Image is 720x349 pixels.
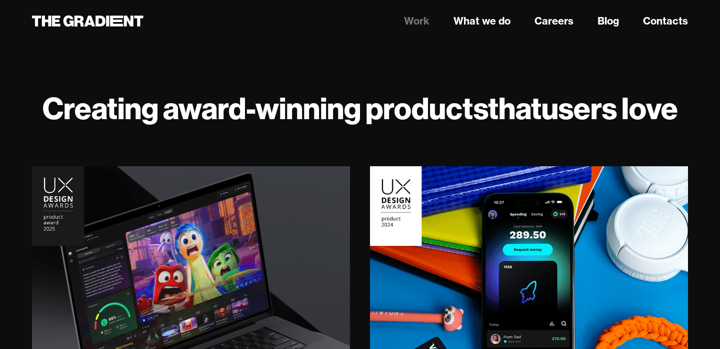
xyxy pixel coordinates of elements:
[534,14,573,29] a: Careers
[404,14,429,29] a: Work
[643,14,688,29] a: Contacts
[597,14,619,29] a: Blog
[488,89,541,127] strong: that
[32,90,688,126] h1: Creating award-winning products users love
[453,14,510,29] a: What we do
